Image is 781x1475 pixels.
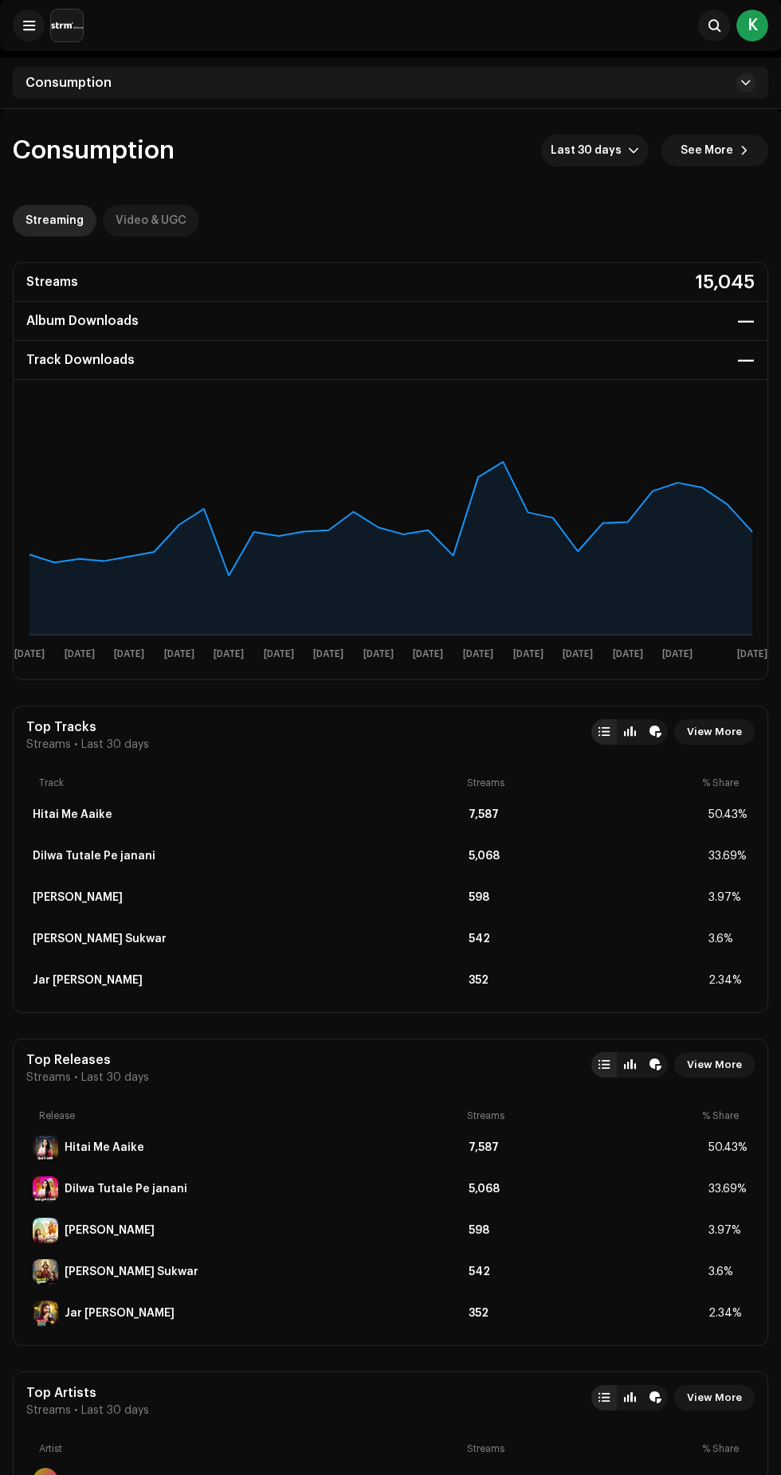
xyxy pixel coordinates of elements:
[65,649,95,659] text: [DATE]
[708,974,748,987] div: 2.34%
[26,1052,149,1068] div: Top Releases
[65,1141,144,1154] div: Hitai Me Aaike
[469,974,702,987] div: 352
[469,808,702,821] div: 7,587
[264,649,294,659] text: [DATE]
[467,777,696,789] div: Streams
[114,649,144,659] text: [DATE]
[26,738,71,751] span: Streams
[469,850,702,863] div: 5,068
[26,269,78,295] div: Streams
[463,649,493,659] text: [DATE]
[65,1224,155,1237] div: Araji Kareli Karina
[469,1141,702,1154] div: 7,587
[33,1301,58,1326] img: EC1D2D3B-8520-414C-9CB2-E52733A1EC7D
[39,777,461,789] div: Track
[708,1266,748,1278] div: 3.6%
[687,1382,742,1414] span: View More
[467,1109,696,1122] div: Streams
[313,649,343,659] text: [DATE]
[214,649,244,659] text: [DATE]
[661,135,768,166] button: See More
[81,738,149,751] span: Last 30 days
[708,808,748,821] div: 50.43%
[687,716,742,748] span: View More
[26,347,135,373] div: Track Downloads
[26,719,149,735] div: Top Tracks
[74,1071,78,1084] span: •
[26,76,112,89] span: Consumption
[39,1109,461,1122] div: Release
[708,891,748,904] div: 3.97%
[469,891,702,904] div: 598
[674,1052,755,1078] button: View More
[26,1404,71,1417] span: Streams
[696,269,755,295] div: 15,045
[26,1385,149,1401] div: Top Artists
[708,1224,748,1237] div: 3.97%
[628,135,639,166] div: dropdown trigger
[708,1141,748,1154] div: 50.43%
[164,649,194,659] text: [DATE]
[51,10,83,41] img: 408b884b-546b-4518-8448-1008f9c76b02
[39,1442,461,1455] div: Artist
[363,649,394,659] text: [DATE]
[33,1176,58,1202] img: DECC9E5C-10E5-4222-BF85-05E27323D479
[674,719,755,745] button: View More
[702,1109,742,1122] div: % Share
[33,808,112,821] div: Hitai Me Aaike
[33,1135,58,1160] img: F4D26383-F0E7-4B15-BBB7-4481C92F4F92
[469,933,702,945] div: 542
[737,649,767,659] text: [DATE]
[613,649,643,659] text: [DATE]
[469,1307,702,1320] div: 352
[469,1266,702,1278] div: 542
[65,1183,187,1195] div: Dilwa Tutale Pe janani
[33,933,167,945] div: Maiya Bani Sukwar
[469,1183,702,1195] div: 5,068
[662,649,693,659] text: [DATE]
[681,135,733,166] span: See More
[26,1071,71,1084] span: Streams
[513,649,544,659] text: [DATE]
[702,777,742,789] div: % Share
[14,649,45,659] text: [DATE]
[674,1385,755,1410] button: View More
[708,850,748,863] div: 33.69%
[74,738,78,751] span: •
[33,974,143,987] div: Jar Jala Jiuwa
[26,205,84,237] div: Streaming
[33,1259,58,1285] img: 000BB74D-37CE-4415-B06B-658991D456F1
[467,1442,696,1455] div: Streams
[736,10,768,41] div: K
[708,1183,748,1195] div: 33.69%
[413,649,443,659] text: [DATE]
[65,1307,175,1320] div: Jar Jala Jiuwa
[33,1218,58,1243] img: 1EBE0678-F0D3-42EF-8488-53146B861482
[81,1071,149,1084] span: Last 30 days
[563,649,593,659] text: [DATE]
[737,308,755,334] div: —
[551,135,628,166] span: Last 30 days
[65,1266,198,1278] div: Maiya Bani Sukwar
[116,205,186,237] div: Video & UGC
[687,1049,742,1081] span: View More
[708,933,748,945] div: 3.6%
[81,1404,149,1417] span: Last 30 days
[26,308,139,334] div: Album Downloads
[469,1224,702,1237] div: 598
[708,1307,748,1320] div: 2.34%
[702,1442,742,1455] div: % Share
[737,347,755,373] div: —
[33,891,123,904] div: Araji Kareli Karina
[13,138,175,163] span: Consumption
[74,1404,78,1417] span: •
[33,850,155,863] div: Dilwa Tutale Pe janani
